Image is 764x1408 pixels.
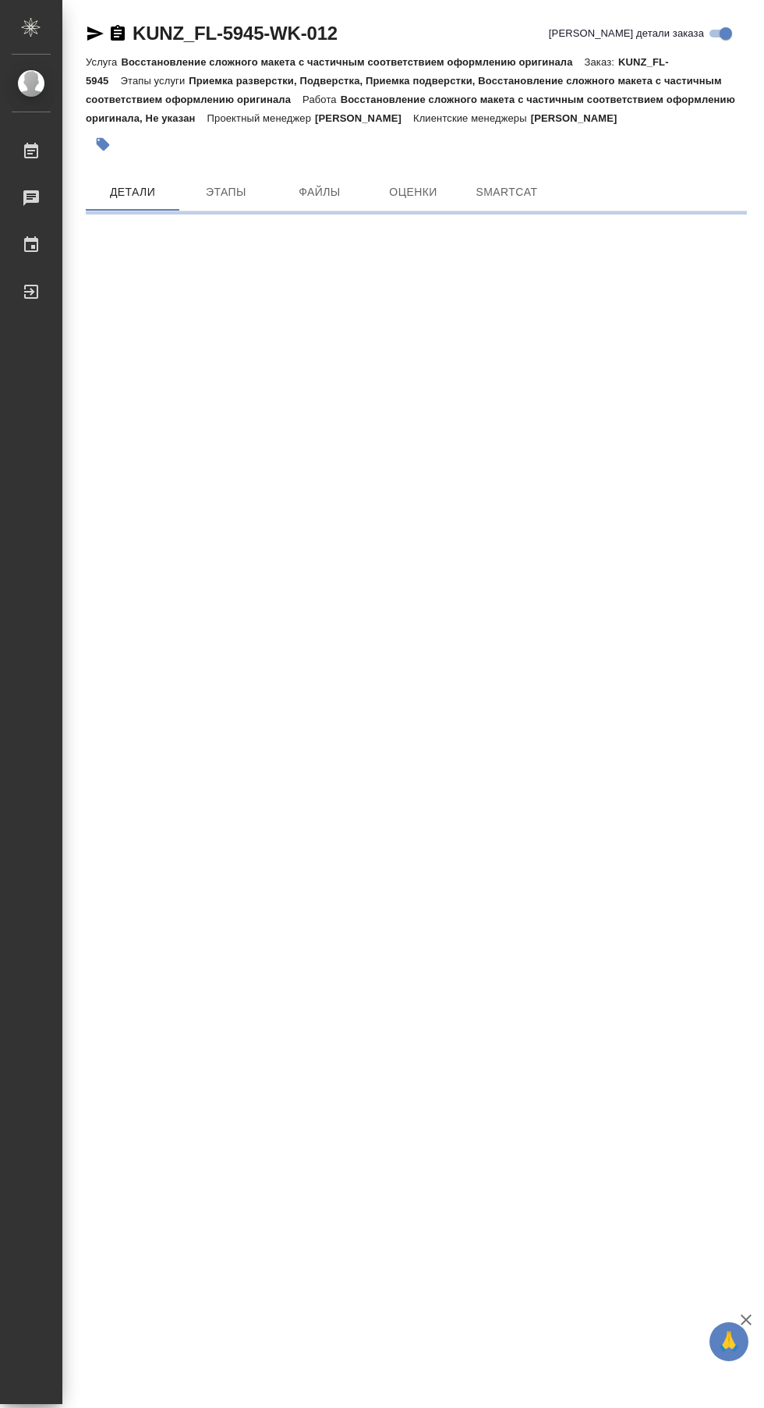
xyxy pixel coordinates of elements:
button: Добавить тэг [86,127,120,161]
p: Услуга [86,56,121,68]
p: Проектный менеджер [207,112,315,124]
span: SmartCat [469,183,544,202]
p: Восстановление сложного макета с частичным соответствием оформлению оригинала [121,56,584,68]
p: Заказ: [585,56,618,68]
button: Скопировать ссылку [108,24,127,43]
span: Детали [95,183,170,202]
p: Восстановление сложного макета с частичным соответствием оформлению оригинала, Не указан [86,94,735,124]
span: Файлы [282,183,357,202]
span: [PERSON_NAME] детали заказа [549,26,704,41]
button: Скопировать ссылку для ЯМессенджера [86,24,104,43]
p: [PERSON_NAME] [315,112,413,124]
p: Работа [302,94,341,105]
p: Этапы услуги [120,75,189,87]
span: 🙏 [716,1325,742,1358]
p: Клиентские менеджеры [413,112,531,124]
span: Этапы [189,183,264,202]
p: Приемка разверстки, Подверстка, Приемка подверстки, Восстановление сложного макета с частичным со... [86,75,722,105]
a: KUNZ_FL-5945-WK-012 [133,23,338,44]
button: 🙏 [709,1322,748,1361]
p: [PERSON_NAME] [531,112,629,124]
span: Оценки [376,183,451,202]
